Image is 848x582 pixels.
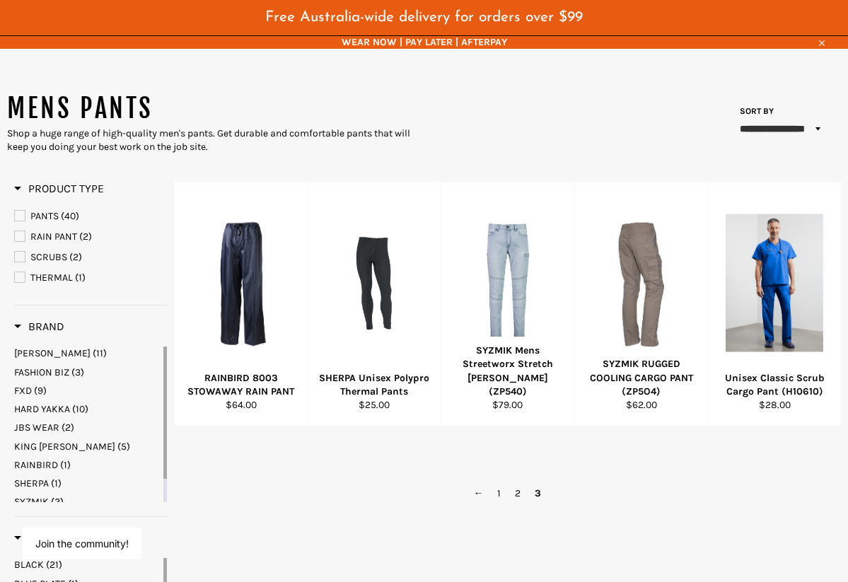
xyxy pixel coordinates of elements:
span: [PERSON_NAME] [14,347,91,359]
span: (2) [51,496,64,508]
a: FXD [14,384,161,397]
img: RAINBIRD 8003 STOWAWAY RAIN PANT [192,210,290,356]
a: JBS WEAR [14,421,161,434]
a: Unisex Classic Scrub Cargo Pant (H10610)Unisex Classic Scrub Cargo Pant (H10610)$28.00 [707,182,841,426]
span: (21) [46,559,62,571]
span: (10) [72,403,88,415]
a: 1 [490,483,508,504]
span: (2) [62,421,74,433]
a: SYZMIK Mens Streetworx Stretch Jean (ZP540)SYZMIK Mens Streetworx Stretch [PERSON_NAME] (ZP540)$7... [441,182,574,426]
span: THERMAL [30,272,73,284]
a: PANTS [14,209,167,224]
div: Shop a huge range of high-quality men's pants. Get durable and comfortable pants that will keep y... [7,127,424,154]
span: KING [PERSON_NAME] [14,441,115,453]
span: BLACK [14,559,44,571]
div: $79.00 [451,398,566,412]
a: SHERPA [14,477,161,490]
h1: MENS PANTS [7,91,424,127]
span: FASHION BIZ [14,366,69,378]
span: (1) [75,272,86,284]
span: (40) [61,210,79,222]
a: RAINBIRD [14,458,161,472]
img: SYZMIK Mens Streetworx Stretch Jean (ZP540) [459,214,557,351]
span: FXD [14,385,32,397]
span: (1) [60,459,71,471]
span: WEAR NOW | PAY LATER | AFTERPAY [7,35,841,49]
div: $28.00 [717,398,832,412]
span: Free Australia-wide delivery for orders over $99 [265,10,583,25]
span: (1) [51,477,62,489]
span: RAINBIRD [14,459,58,471]
a: SYZMIK RUGGED COOLING CARGO PANT (ZP5O4)SYZMIK RUGGED COOLING CARGO PANT (ZP5O4)$62.00 [574,182,708,426]
span: SCRUBS [30,251,67,263]
span: (9) [34,385,47,397]
div: RAINBIRD 8003 STOWAWAY RAIN PANT [183,371,298,399]
div: Unisex Classic Scrub Cargo Pant (H10610) [717,371,832,399]
a: KING GEE [14,440,161,453]
a: BISLEY [14,347,161,360]
a: SHERPA Unisex Polypro Thermal PantsSHERPA Unisex Polypro Thermal Pants$25.00 [307,182,441,426]
img: SHERPA Unisex Polypro Thermal Pants [325,234,423,332]
span: (3) [71,366,84,378]
h3: Brand [14,320,64,334]
a: 2 [508,483,528,504]
label: Sort by [735,105,774,117]
a: BLACK [14,558,161,571]
span: Product Type [14,182,104,195]
span: (2) [79,231,92,243]
div: SYZMIK Mens Streetworx Stretch [PERSON_NAME] (ZP540) [451,344,566,398]
a: FASHION BIZ [14,366,161,379]
span: Brand [14,320,64,333]
div: $64.00 [183,398,298,412]
div: $25.00 [317,398,432,412]
span: HARD YAKKA [14,403,70,415]
h3: Product Type [14,182,104,196]
span: (11) [93,347,107,359]
a: RAIN PANT [14,229,167,245]
span: (5) [117,441,130,453]
div: SHERPA Unisex Polypro Thermal Pants [317,371,432,399]
span: 3 [528,483,548,504]
img: SYZMIK RUGGED COOLING CARGO PANT (ZP5O4) [593,210,690,356]
span: RAIN PANT [30,231,77,243]
div: $62.00 [583,398,699,412]
span: SHERPA [14,477,49,489]
span: Color [14,531,62,545]
span: (2) [69,251,82,263]
button: Join the community! [35,537,129,549]
a: THERMAL [14,270,167,286]
img: Unisex Classic Scrub Cargo Pant (H10610) [726,214,823,351]
a: SYZMIK [14,495,161,508]
span: JBS WEAR [14,421,59,433]
a: RAINBIRD 8003 STOWAWAY RAIN PANTRAINBIRD 8003 STOWAWAY RAIN PANT$64.00 [174,182,308,426]
a: HARD YAKKA [14,402,161,416]
span: SYZMIK [14,496,49,508]
h3: Color [14,531,62,545]
a: ← [466,483,490,504]
div: SYZMIK RUGGED COOLING CARGO PANT (ZP5O4) [583,357,699,398]
a: SCRUBS [14,250,167,265]
span: PANTS [30,210,59,222]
